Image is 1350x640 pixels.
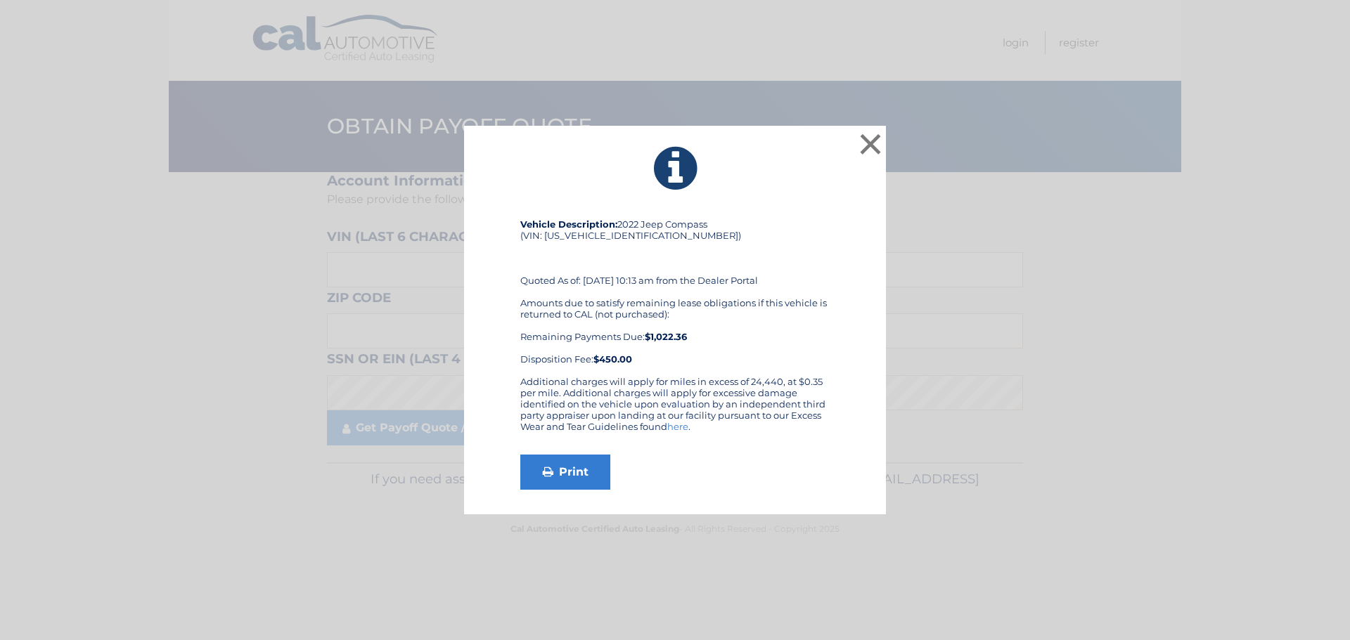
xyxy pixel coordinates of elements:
div: Amounts due to satisfy remaining lease obligations if this vehicle is returned to CAL (not purcha... [520,297,830,365]
button: × [856,130,885,158]
div: 2022 Jeep Compass (VIN: [US_VEHICLE_IDENTIFICATION_NUMBER]) Quoted As of: [DATE] 10:13 am from th... [520,218,830,376]
b: $1,022.36 [645,331,687,342]
div: Additional charges will apply for miles in excess of 24,440, at $0.35 per mile. Additional charge... [520,376,830,443]
strong: $450.00 [593,353,632,365]
a: here [667,421,688,432]
a: Print [520,455,610,490]
strong: Vehicle Description: [520,218,617,230]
